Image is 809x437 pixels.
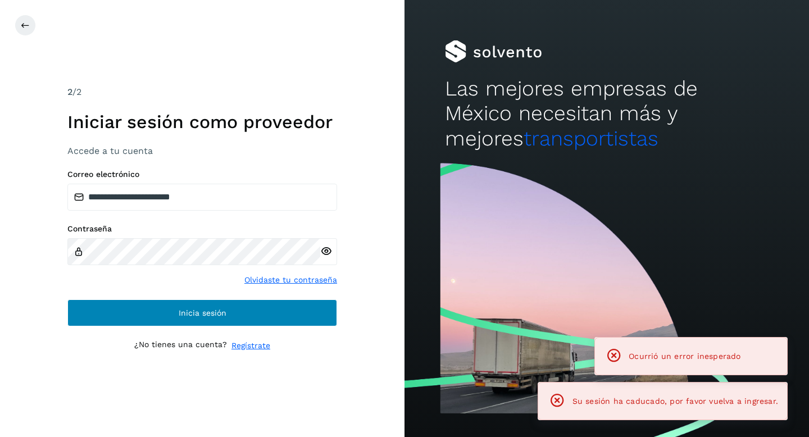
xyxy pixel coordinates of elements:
[67,170,337,179] label: Correo electrónico
[445,76,769,151] h2: Las mejores empresas de México necesitan más y mejores
[67,111,337,133] h1: Iniciar sesión como proveedor
[244,274,337,286] a: Olvidaste tu contraseña
[524,126,658,151] span: transportistas
[67,145,337,156] h3: Accede a tu cuenta
[572,397,778,406] span: Su sesión ha caducado, por favor vuelva a ingresar.
[134,340,227,352] p: ¿No tienes una cuenta?
[67,85,337,99] div: /2
[67,299,337,326] button: Inicia sesión
[629,352,740,361] span: Ocurrió un error inesperado
[67,87,72,97] span: 2
[179,309,226,317] span: Inicia sesión
[231,340,270,352] a: Regístrate
[67,224,337,234] label: Contraseña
